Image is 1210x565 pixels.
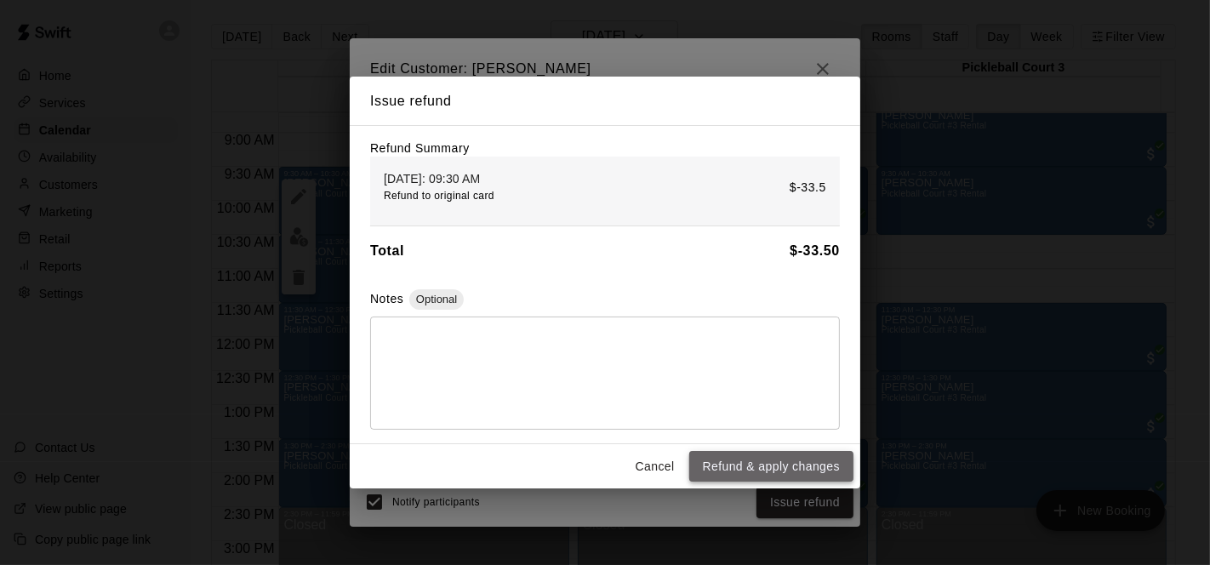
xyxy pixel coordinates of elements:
p: [DATE]: 09:30 AM [384,170,488,187]
label: Notes [370,292,403,305]
h6: $ -33.50 [790,240,840,262]
span: Refund to original card [384,190,494,202]
h6: Total [370,240,404,262]
label: Refund Summary [370,141,470,155]
h2: Issue refund [350,77,860,126]
button: Refund & apply changes [689,451,853,482]
p: $-33.5 [790,179,826,197]
button: Cancel [628,451,682,482]
span: Optional [409,293,464,305]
